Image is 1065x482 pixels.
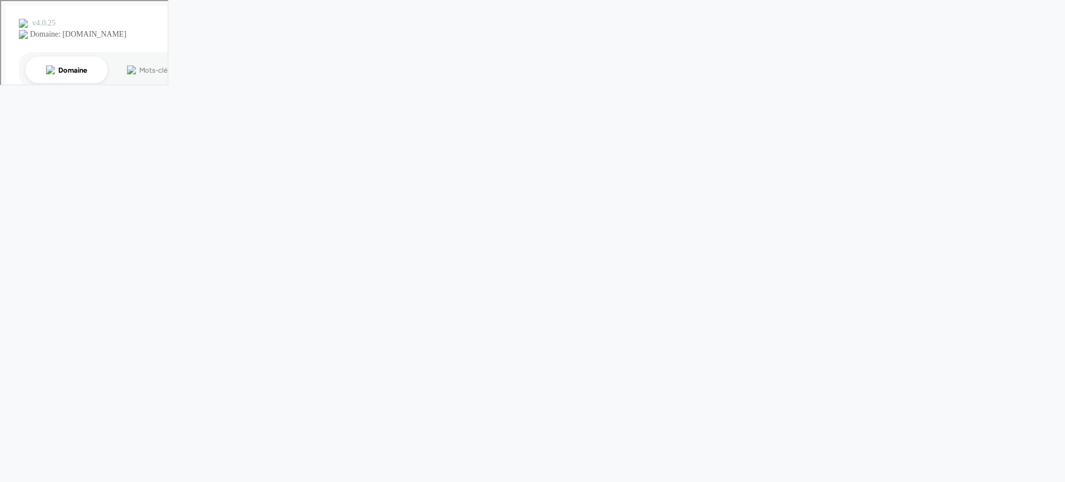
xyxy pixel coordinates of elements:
img: website_grey.svg [18,29,27,38]
div: Mots-clés [138,65,170,73]
img: tab_domain_overview_orange.svg [45,64,54,73]
img: logo_orange.svg [18,18,27,27]
img: tab_keywords_by_traffic_grey.svg [126,64,135,73]
div: Domaine [57,65,85,73]
div: v 4.0.25 [31,18,54,27]
div: Domaine: [DOMAIN_NAME] [29,29,125,38]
